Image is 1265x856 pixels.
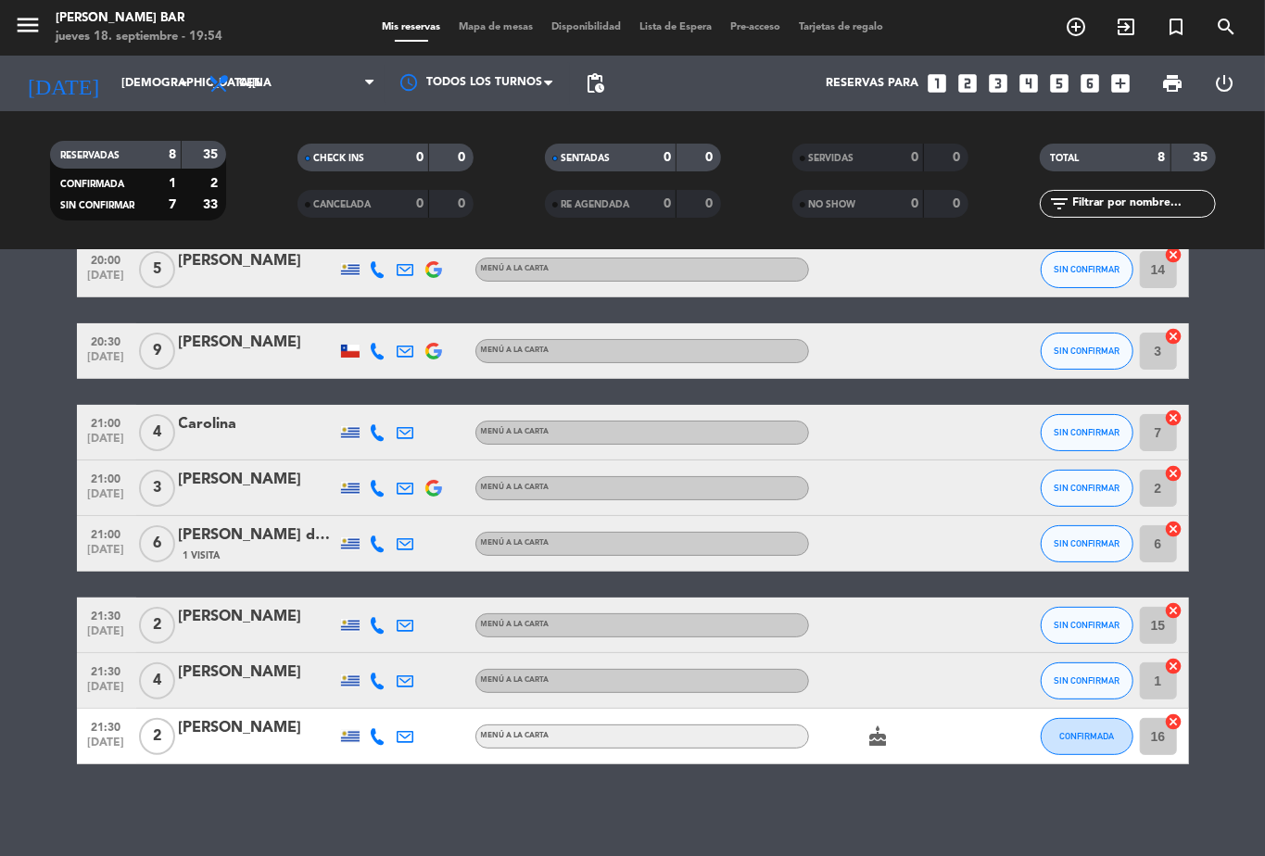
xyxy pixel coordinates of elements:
[664,197,671,210] strong: 0
[1115,16,1137,38] i: exit_to_app
[314,154,365,163] span: CHECK INS
[705,151,716,164] strong: 0
[1018,71,1042,95] i: looks_4
[1071,194,1215,214] input: Filtrar por nombre...
[1041,414,1133,451] button: SIN CONFIRMAR
[83,488,130,510] span: [DATE]
[1165,409,1183,427] i: cancel
[83,736,130,758] span: [DATE]
[1161,72,1183,94] span: print
[1198,56,1251,111] div: LOG OUT
[584,72,606,94] span: pending_actions
[630,22,721,32] span: Lista de Espera
[139,525,175,562] span: 6
[1041,718,1133,755] button: CONFIRMADA
[1041,607,1133,644] button: SIN CONFIRMAR
[481,676,550,684] span: Menú a la carta
[179,716,336,740] div: [PERSON_NAME]
[61,180,125,189] span: CONFIRMADA
[1214,72,1236,94] i: power_settings_new
[809,200,856,209] span: NO SHOW
[1109,71,1133,95] i: add_box
[911,197,918,210] strong: 0
[1059,731,1114,741] span: CONFIRMADA
[481,621,550,628] span: Menú a la carta
[61,151,120,160] span: RESERVADAS
[1054,346,1120,356] span: SIN CONFIRMAR
[953,197,964,210] strong: 0
[179,605,336,629] div: [PERSON_NAME]
[83,544,130,565] span: [DATE]
[83,433,130,454] span: [DATE]
[139,333,175,370] span: 9
[1193,151,1211,164] strong: 35
[416,151,424,164] strong: 0
[1041,470,1133,507] button: SIN CONFIRMAR
[179,412,336,436] div: Carolina
[1051,154,1080,163] span: TOTAL
[425,261,442,278] img: google-logo.png
[210,177,221,190] strong: 2
[139,718,175,755] span: 2
[458,197,469,210] strong: 0
[721,22,790,32] span: Pre-acceso
[867,725,890,748] i: cake
[14,63,112,104] i: [DATE]
[14,11,42,45] button: menu
[239,77,272,90] span: Cena
[14,11,42,39] i: menu
[179,249,336,273] div: [PERSON_NAME]
[169,198,176,211] strong: 7
[56,9,222,28] div: [PERSON_NAME] Bar
[139,414,175,451] span: 4
[179,331,336,355] div: [PERSON_NAME]
[83,660,130,681] span: 21:30
[83,604,130,625] span: 21:30
[1054,620,1120,630] span: SIN CONFIRMAR
[139,662,175,699] span: 4
[1054,427,1120,437] span: SIN CONFIRMAR
[83,681,130,702] span: [DATE]
[169,177,176,190] strong: 1
[139,607,175,644] span: 2
[83,715,130,736] span: 21:30
[1215,16,1237,38] i: search
[373,22,449,32] span: Mis reservas
[705,197,716,210] strong: 0
[926,71,950,95] i: looks_one
[183,548,221,563] span: 1 Visita
[203,198,221,211] strong: 33
[1165,601,1183,620] i: cancel
[83,248,130,270] span: 20:00
[790,22,892,32] span: Tarjetas de regalo
[911,151,918,164] strong: 0
[481,484,550,491] span: Menú a la carta
[56,28,222,46] div: jueves 18. septiembre - 19:54
[1041,525,1133,562] button: SIN CONFIRMAR
[481,346,550,354] span: Menú a la carta
[481,265,550,272] span: Menú a la carta
[83,270,130,291] span: [DATE]
[1165,464,1183,483] i: cancel
[172,72,195,94] i: arrow_drop_down
[1165,327,1183,346] i: cancel
[953,151,964,164] strong: 0
[481,539,550,547] span: Menú a la carta
[169,148,176,161] strong: 8
[1041,251,1133,288] button: SIN CONFIRMAR
[1079,71,1103,95] i: looks_6
[139,470,175,507] span: 3
[314,200,372,209] span: CANCELADA
[179,661,336,685] div: [PERSON_NAME]
[664,151,671,164] strong: 0
[83,467,130,488] span: 21:00
[1048,71,1072,95] i: looks_5
[827,77,919,90] span: Reservas para
[1165,245,1183,264] i: cancel
[179,468,336,492] div: [PERSON_NAME]
[481,428,550,435] span: Menú a la carta
[1065,16,1087,38] i: add_circle_outline
[83,330,130,351] span: 20:30
[1054,538,1120,548] span: SIN CONFIRMAR
[139,251,175,288] span: 5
